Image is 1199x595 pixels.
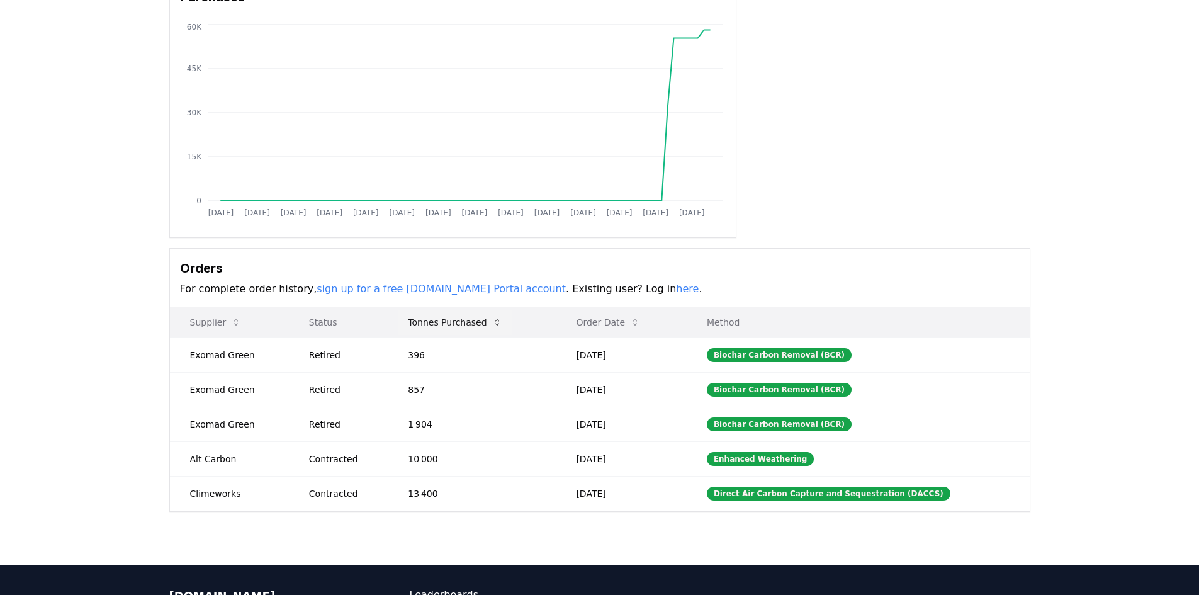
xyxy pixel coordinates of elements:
td: Alt Carbon [170,441,289,476]
tspan: 30K [186,108,201,117]
p: Status [299,316,378,329]
tspan: [DATE] [425,208,451,217]
div: Biochar Carbon Removal (BCR) [707,383,852,397]
tspan: [DATE] [570,208,596,217]
div: Retired [309,418,378,431]
tspan: [DATE] [643,208,668,217]
td: Exomad Green [170,337,289,372]
p: For complete order history, . Existing user? Log in . [180,281,1020,297]
tspan: [DATE] [280,208,306,217]
div: Retired [309,383,378,396]
td: [DATE] [556,407,686,441]
a: here [676,283,699,295]
tspan: [DATE] [208,208,234,217]
td: [DATE] [556,337,686,372]
tspan: [DATE] [606,208,632,217]
td: 857 [388,372,556,407]
div: Direct Air Carbon Capture and Sequestration (DACCS) [707,487,950,501]
td: [DATE] [556,441,686,476]
td: 396 [388,337,556,372]
tspan: [DATE] [389,208,415,217]
tspan: [DATE] [352,208,378,217]
td: Exomad Green [170,372,289,407]
tspan: [DATE] [498,208,524,217]
tspan: [DATE] [534,208,560,217]
div: Retired [309,349,378,361]
td: [DATE] [556,372,686,407]
h3: Orders [180,259,1020,278]
tspan: [DATE] [244,208,270,217]
tspan: [DATE] [461,208,487,217]
tspan: 45K [186,64,201,73]
td: [DATE] [556,476,686,511]
button: Order Date [566,310,650,335]
td: Exomad Green [170,407,289,441]
div: Contracted [309,453,378,465]
tspan: 0 [196,196,201,205]
button: Tonnes Purchased [398,310,512,335]
a: sign up for a free [DOMAIN_NAME] Portal account [317,283,566,295]
tspan: 15K [186,152,201,161]
div: Enhanced Weathering [707,452,814,466]
div: Biochar Carbon Removal (BCR) [707,417,852,431]
tspan: 60K [186,23,201,31]
td: Climeworks [170,476,289,511]
tspan: [DATE] [317,208,342,217]
td: 10 000 [388,441,556,476]
td: 13 400 [388,476,556,511]
td: 1 904 [388,407,556,441]
p: Method [697,316,1020,329]
div: Biochar Carbon Removal (BCR) [707,348,852,362]
button: Supplier [180,310,252,335]
tspan: [DATE] [678,208,704,217]
div: Contracted [309,487,378,500]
